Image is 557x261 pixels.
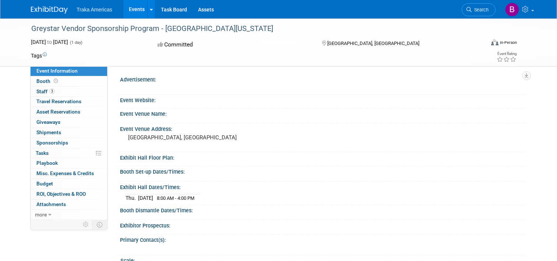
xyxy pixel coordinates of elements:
[49,88,55,94] span: 3
[128,134,281,141] pre: [GEOGRAPHIC_DATA], [GEOGRAPHIC_DATA]
[36,170,94,176] span: Misc. Expenses & Credits
[36,129,61,135] span: Shipments
[138,194,153,202] td: [DATE]
[31,117,107,127] a: Giveaways
[52,78,59,84] span: Booth not reserved yet
[36,140,68,146] span: Sponsorships
[31,168,107,178] a: Misc. Expenses & Credits
[31,179,107,189] a: Budget
[36,68,78,74] span: Event Information
[36,88,55,94] span: Staff
[92,220,107,229] td: Toggle Event Tabs
[31,210,107,220] a: more
[120,234,526,244] div: Primary Contact(s):
[491,39,498,45] img: Format-Inperson.png
[36,160,58,166] span: Playbook
[120,74,526,83] div: Advertisement:
[445,38,517,49] div: Event Format
[31,97,107,107] a: Travel Reservations
[36,150,49,156] span: Tasks
[120,152,526,161] div: Exhibit Hall Floor Plan:
[31,66,107,76] a: Event Information
[29,22,476,35] div: Greystar Vendor Sponsorship Program - [GEOGRAPHIC_DATA][US_STATE]
[31,6,68,14] img: ExhibitDay
[120,95,526,104] div: Event Website:
[69,40,82,45] span: (1 day)
[36,181,53,187] span: Budget
[120,123,526,133] div: Event Venue Address:
[80,220,92,229] td: Personalize Event Tab Strip
[497,52,517,56] div: Event Rating
[327,41,419,46] span: [GEOGRAPHIC_DATA], [GEOGRAPHIC_DATA]
[36,98,81,104] span: Travel Reservations
[31,52,47,59] td: Tags
[120,205,526,214] div: Booth Dismantle Dates/Times:
[31,138,107,148] a: Sponsorships
[36,201,66,207] span: Attachments
[31,128,107,138] a: Shipments
[36,109,80,115] span: Asset Reservations
[472,7,489,13] span: Search
[36,191,86,197] span: ROI, Objectives & ROO
[35,212,47,217] span: more
[36,78,59,84] span: Booth
[31,87,107,97] a: Staff3
[31,199,107,209] a: Attachments
[462,3,496,16] a: Search
[120,108,526,118] div: Event Venue Name:
[155,38,310,51] div: Committed
[31,148,107,158] a: Tasks
[31,39,68,45] span: [DATE] [DATE]
[31,189,107,199] a: ROI, Objectives & ROO
[77,7,112,13] span: Traka Americas
[157,195,194,201] span: 8:00 AM - 4:00 PM
[46,39,53,45] span: to
[500,40,517,45] div: In-Person
[126,194,138,202] td: Thu.
[31,158,107,168] a: Playbook
[505,3,519,17] img: Brooke Fiore
[36,119,60,125] span: Giveaways
[31,76,107,86] a: Booth
[120,182,526,191] div: Exhibit Hall Dates/Times:
[120,220,526,229] div: Exhibitor Prospectus:
[120,166,526,175] div: Booth Set-up Dates/Times:
[31,107,107,117] a: Asset Reservations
